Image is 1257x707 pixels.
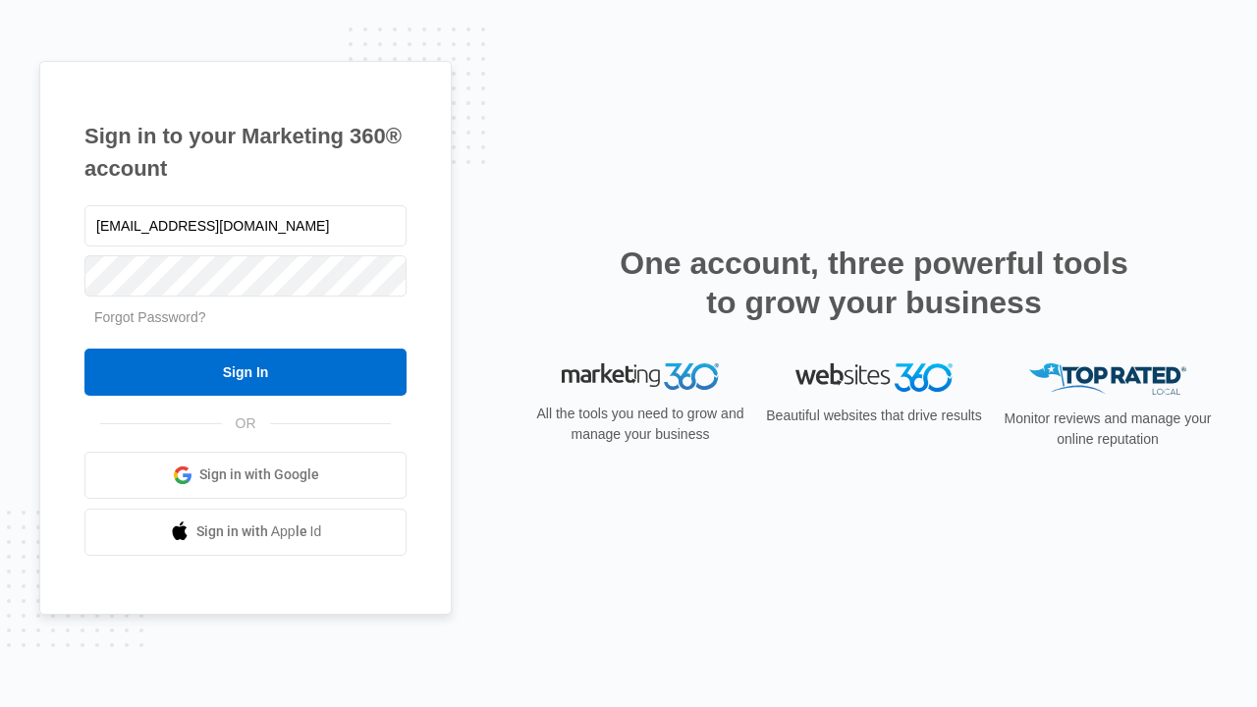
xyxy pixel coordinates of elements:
[84,120,407,185] h1: Sign in to your Marketing 360® account
[998,408,1218,450] p: Monitor reviews and manage your online reputation
[222,413,270,434] span: OR
[84,509,407,556] a: Sign in with Apple Id
[614,244,1134,322] h2: One account, three powerful tools to grow your business
[84,452,407,499] a: Sign in with Google
[94,309,206,325] a: Forgot Password?
[196,521,322,542] span: Sign in with Apple Id
[84,205,407,246] input: Email
[562,363,719,391] img: Marketing 360
[1029,363,1186,396] img: Top Rated Local
[764,406,984,426] p: Beautiful websites that drive results
[795,363,953,392] img: Websites 360
[530,404,750,445] p: All the tools you need to grow and manage your business
[199,464,319,485] span: Sign in with Google
[84,349,407,396] input: Sign In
